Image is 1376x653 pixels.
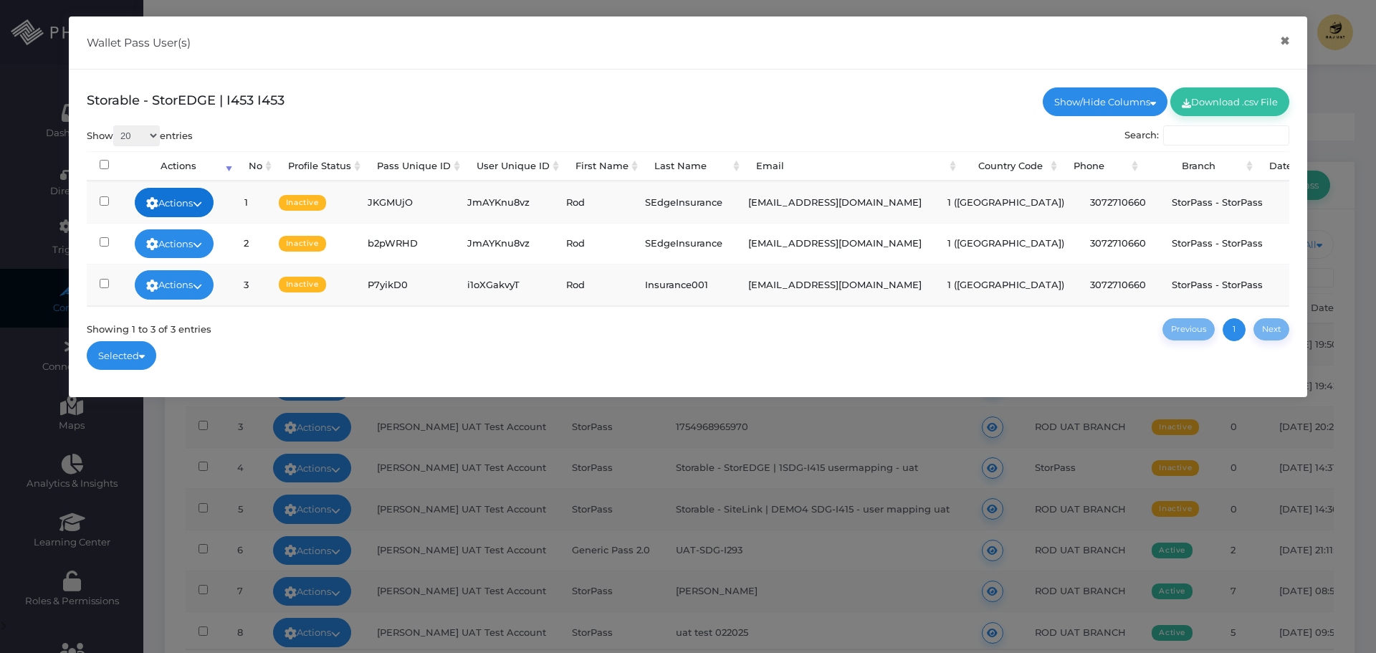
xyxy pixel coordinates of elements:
[279,277,326,292] span: Inactive
[632,223,735,264] td: SEdgeInsurance
[1124,125,1290,146] label: Search:
[1077,181,1159,222] td: 3072710660
[1223,318,1246,341] a: 1
[1256,151,1346,182] th: Date Of Birth: activate to sort column ascending
[960,151,1061,182] th: Country Code: activate to sort column ascending
[563,151,641,182] th: First Name: activate to sort column ascending
[355,181,454,222] td: JKGMUjO
[226,223,266,264] td: 2
[1077,264,1159,305] td: 3072710660
[113,125,160,146] select: Showentries
[1276,223,1365,264] td: [DATE]
[553,223,632,264] td: Rod
[743,151,959,182] th: Email: activate to sort column ascending
[935,264,1077,305] td: 1 ([GEOGRAPHIC_DATA])
[553,264,632,305] td: Rod
[1043,87,1167,116] a: Show/Hide Columns
[355,223,454,264] td: b2pWRHD
[735,264,935,305] td: [EMAIL_ADDRESS][DOMAIN_NAME]
[1276,181,1365,222] td: [DATE]
[135,188,214,216] a: Actions
[1170,87,1289,116] a: Download .csv File
[1163,125,1289,146] input: Search:
[135,270,214,299] a: Actions
[135,229,214,258] a: Actions
[1159,181,1276,222] td: StorPass - StorPass
[1276,264,1365,305] td: [DATE]
[454,181,553,222] td: JmAYKnu8vz
[279,195,326,211] span: Inactive
[364,151,464,182] th: Pass Unique ID: activate to sort column ascending
[275,151,364,182] th: Profile Status: activate to sort column ascending
[454,264,553,305] td: i1oXGakvyT
[1159,223,1276,264] td: StorPass - StorPass
[454,223,553,264] td: JmAYKnu8vz
[553,181,632,222] td: Rod
[1159,264,1276,305] td: StorPass - StorPass
[236,151,275,182] th: No: activate to sort column ascending
[355,264,454,305] td: P7yikD0
[87,92,285,108] span: Storable - StorEDGE | I453 I453
[735,223,935,264] td: [EMAIL_ADDRESS][DOMAIN_NAME]
[632,264,735,305] td: Insurance001
[87,316,211,337] div: Showing 1 to 3 of 3 entries
[1142,151,1256,182] th: Branch: activate to sort column ascending
[935,181,1077,222] td: 1 ([GEOGRAPHIC_DATA])
[1061,151,1142,182] th: Phone: activate to sort column ascending
[87,34,191,51] h5: Wallet Pass User(s)
[122,151,236,182] th: Actions
[87,341,156,370] a: Selected
[935,223,1077,264] td: 1 ([GEOGRAPHIC_DATA])
[641,151,744,182] th: Last Name: activate to sort column ascending
[279,236,326,252] span: Inactive
[226,181,266,222] td: 1
[735,181,935,222] td: [EMAIL_ADDRESS][DOMAIN_NAME]
[464,151,563,182] th: User Unique ID: activate to sort column ascending
[226,264,266,305] td: 3
[1077,223,1159,264] td: 3072710660
[87,125,193,146] label: Show entries
[632,181,735,222] td: SEdgeInsurance
[1271,25,1299,57] button: Close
